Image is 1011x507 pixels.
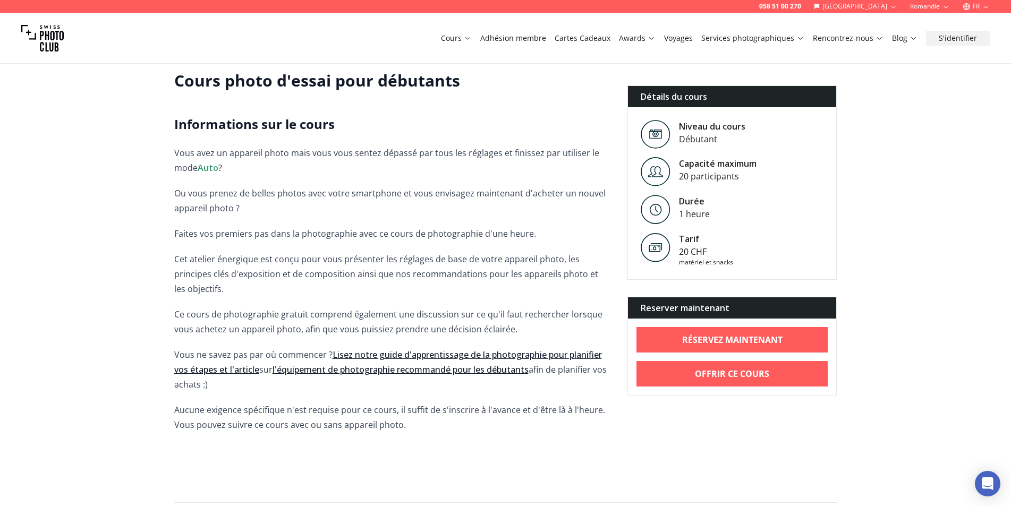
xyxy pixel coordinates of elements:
a: RÉSERVEZ MAINTENANT [636,327,828,353]
img: Level [641,157,670,186]
a: Awards [619,33,656,44]
div: Durée [679,195,710,208]
a: Services photographiques [701,33,804,44]
img: Swiss photo club [21,17,64,59]
a: Adhésion membre [480,33,546,44]
img: Tarif [641,233,670,262]
div: Capacité maximum [679,157,757,170]
div: Détails du cours [628,85,837,107]
div: Niveau du cours [679,119,745,132]
a: 058 51 00 270 [759,2,801,11]
div: Reserver maintenant [628,297,837,319]
button: Blog [888,31,922,46]
a: Voyages [664,33,693,44]
div: matériel et snacks [679,258,733,267]
img: Level [641,195,670,224]
div: 20 participants [679,170,757,183]
p: Ou vous prenez de belles photos avec votre smartphone et vous envisagez maintenant d'acheter un n... [174,186,610,216]
strong: Auto [198,162,218,174]
button: S'identifier [926,31,990,46]
a: Rencontrez-nous [813,33,883,44]
a: Lisez notre guide d'apprentissage de la photographie pour planifier vos étapes et l'article [174,349,602,375]
div: 1 heure [679,208,710,220]
div: Open Intercom Messenger [975,471,1000,496]
button: Services photographiques [697,31,809,46]
button: Rencontrez-nous [809,31,888,46]
button: Voyages [660,31,697,46]
p: Aucune exigence spécifique n'est requise pour ce cours, il suffit de s'inscrire à l'avance et d'ê... [174,402,610,432]
button: Cours [437,31,476,46]
a: Cours [441,33,472,44]
h1: Cours photo d'essai pour débutants [174,71,610,90]
p: Cet atelier énergique est conçu pour vous présenter les réglages de base de votre appareil photo,... [174,252,610,296]
div: Tarif [679,233,733,245]
a: Cartes Cadeaux [555,33,610,44]
button: Adhésion membre [476,31,550,46]
a: Blog [892,33,917,44]
b: RÉSERVEZ MAINTENANT [682,333,783,346]
div: 20 CHF [679,245,733,258]
button: Cartes Cadeaux [550,31,615,46]
b: Offrir ce cours [695,367,769,380]
img: Level [641,119,670,149]
h2: Informations sur le cours [174,116,610,133]
p: Vous avez un appareil photo mais vous vous sentez dépassé par tous les réglages et finissez par u... [174,145,610,175]
p: Faites vos premiers pas dans la photographie avec ce cours de photographie d'une heure. [174,226,610,241]
p: Ce cours de photographie gratuit comprend également une discussion sur ce qu'il faut rechercher l... [174,307,610,337]
button: Awards [615,31,660,46]
p: Vous ne savez pas par où commencer ? sur afin de planifier vos achats :) [174,347,610,392]
a: l'équipement de photographie recommandé pour les débutants [273,364,529,375]
a: Offrir ce cours [636,361,828,386]
div: Débutant [679,132,745,145]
